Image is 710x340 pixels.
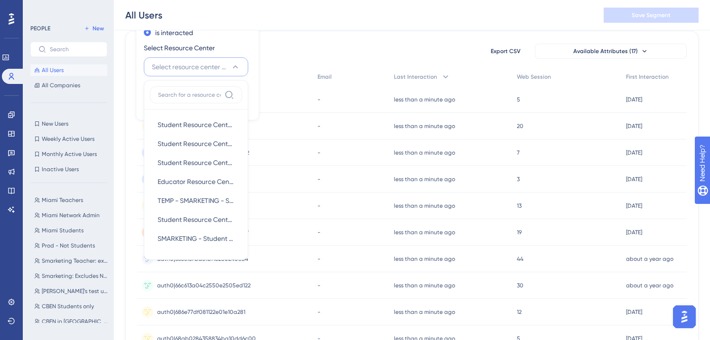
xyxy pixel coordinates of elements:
[42,120,68,128] span: New Users
[626,282,673,289] time: about a year ago
[394,229,455,236] time: less than a minute ago
[42,318,109,325] span: CBEN in [GEOGRAPHIC_DATA]
[604,8,699,23] button: Save Segment
[158,176,234,187] span: Educator Resource Center
[22,2,59,14] span: Need Help?
[318,229,320,236] span: -
[42,211,100,219] span: Miami Network Admin
[158,195,234,206] span: TEMP - SMARKETING - Student Resource Center - in-house - homepage
[30,255,113,266] button: Smarketing Teacher: excludes demo users
[626,256,673,262] time: about a year ago
[42,272,109,280] span: Smarketing: Excludes NC demo users
[482,44,529,59] button: Export CSV
[626,176,642,183] time: [DATE]
[318,308,320,316] span: -
[30,194,113,206] button: Miami Teachers
[394,73,437,81] span: Last Interaction
[30,118,107,129] button: New Users
[150,210,242,229] button: Student Resource Center - Production
[152,61,227,73] span: Select resource center to filter
[42,287,109,295] span: [PERSON_NAME]'s test users
[318,175,320,183] span: -
[394,96,455,103] time: less than a minute ago
[632,11,671,19] span: Save Segment
[42,66,64,74] span: All Users
[144,42,215,54] span: Select Resource Center
[155,27,193,38] label: is interacted
[30,164,107,175] button: Inactive Users
[42,303,94,310] span: CBEN Students only
[150,191,242,210] button: TEMP - SMARKETING - Student Resource Center - in-house - homepage
[517,229,522,236] span: 19
[157,308,245,316] span: auth0|686e77df081122e01e10a281
[517,73,551,81] span: Web Session
[626,202,642,209] time: [DATE]
[318,149,320,156] span: -
[81,23,107,34] button: New
[517,202,522,210] span: 13
[670,303,699,331] iframe: UserGuiding AI Assistant Launcher
[517,282,523,289] span: 30
[517,308,522,316] span: 12
[30,64,107,76] button: All Users
[144,57,248,76] button: Select resource center to filter
[42,257,109,265] span: Smarketing Teacher: excludes demo users
[93,25,104,32] span: New
[535,44,687,59] button: Available Attributes (17)
[30,25,50,32] div: PEOPLE
[517,96,520,103] span: 5
[158,138,234,149] span: Student Resource Center - in-house - skills page
[125,9,162,22] div: All Users
[50,46,99,53] input: Search
[394,309,455,315] time: less than a minute ago
[150,229,242,248] button: SMARKETING - Student Resource Center - in-house - homepage
[158,119,234,130] span: Student Resource Center - in-house - homepage
[318,96,320,103] span: -
[517,149,520,156] span: 7
[42,242,95,249] span: Prod - Not Students
[42,82,80,89] span: All Companies
[157,282,251,289] span: auth0|66c613a04c2550e2505ed122
[30,80,107,91] button: All Companies
[42,196,83,204] span: Miami Teachers
[394,123,455,129] time: less than a minute ago
[394,282,455,289] time: less than a minute ago
[158,233,234,244] span: SMARKETING - Student Resource Center - in-house - homepage
[318,282,320,289] span: -
[30,148,107,160] button: Monthly Active Users
[626,229,642,236] time: [DATE]
[30,225,113,236] button: Miami Students
[318,122,320,130] span: -
[42,135,94,143] span: Weekly Active Users
[394,256,455,262] time: less than a minute ago
[573,47,638,55] span: Available Attributes (17)
[150,134,242,153] button: Student Resource Center - in-house - skills page
[30,210,113,221] button: Miami Network Admin
[30,270,113,282] button: Smarketing: Excludes NC demo users
[318,202,320,210] span: -
[158,214,234,225] span: Student Resource Center - Production
[30,316,113,327] button: CBEN in [GEOGRAPHIC_DATA]
[150,115,242,134] button: Student Resource Center - in-house - homepage
[42,150,97,158] span: Monthly Active Users
[394,149,455,156] time: less than a minute ago
[30,285,113,297] button: [PERSON_NAME]'s test users
[150,172,242,191] button: Educator Resource Center
[394,202,455,209] time: less than a minute ago
[42,227,84,234] span: Miami Students
[30,240,113,251] button: Prod - Not Students
[626,149,642,156] time: [DATE]
[517,255,523,263] span: 44
[30,133,107,145] button: Weekly Active Users
[517,122,523,130] span: 20
[30,301,113,312] button: CBEN Students only
[42,165,79,173] span: Inactive Users
[158,157,234,168] span: Student Resource Center - Production - skills page
[517,175,520,183] span: 3
[626,123,642,129] time: [DATE]
[150,153,242,172] button: Student Resource Center - Production - skills page
[318,73,332,81] span: Email
[158,91,221,99] input: Search for a resource center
